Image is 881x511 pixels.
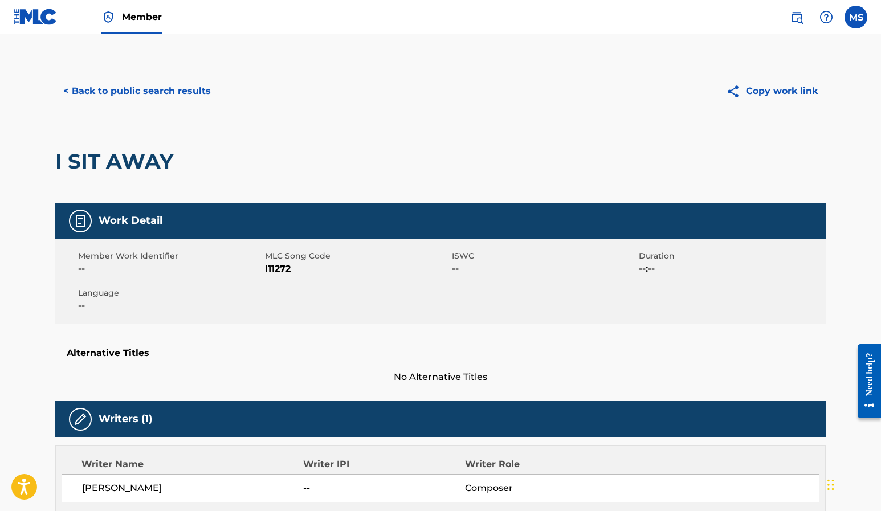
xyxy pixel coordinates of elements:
[122,10,162,23] span: Member
[265,262,449,276] span: I11272
[99,412,152,426] h5: Writers (1)
[303,481,465,495] span: --
[824,456,881,511] iframe: Chat Widget
[265,250,449,262] span: MLC Song Code
[55,370,826,384] span: No Alternative Titles
[55,77,219,105] button: < Back to public search results
[452,262,636,276] span: --
[790,10,803,24] img: search
[67,348,814,359] h5: Alternative Titles
[55,149,179,174] h2: I SIT AWAY
[74,214,87,228] img: Work Detail
[452,250,636,262] span: ISWC
[101,10,115,24] img: Top Rightsholder
[78,299,262,313] span: --
[785,6,808,28] a: Public Search
[718,77,826,105] button: Copy work link
[78,287,262,299] span: Language
[849,335,881,427] iframe: Resource Center
[82,481,303,495] span: [PERSON_NAME]
[845,6,867,28] div: User Menu
[827,468,834,502] div: Drag
[74,412,87,426] img: Writers
[726,84,746,99] img: Copy work link
[14,9,58,25] img: MLC Logo
[81,457,303,471] div: Writer Name
[465,457,613,471] div: Writer Role
[639,262,823,276] span: --:--
[815,6,838,28] div: Help
[303,457,466,471] div: Writer IPI
[78,250,262,262] span: Member Work Identifier
[465,481,613,495] span: Composer
[99,214,162,227] h5: Work Detail
[639,250,823,262] span: Duration
[819,10,833,24] img: help
[78,262,262,276] span: --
